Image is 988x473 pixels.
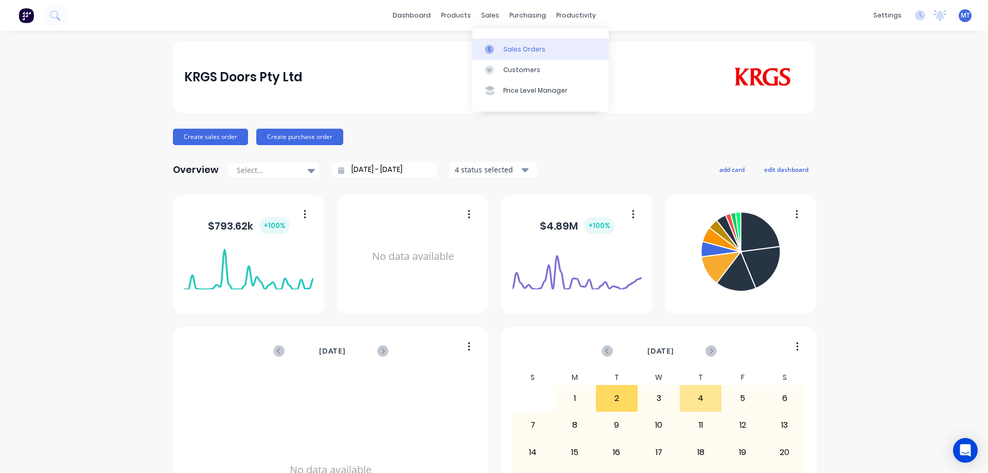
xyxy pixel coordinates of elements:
[757,163,815,176] button: edit dashboard
[764,440,805,465] div: 20
[173,129,248,145] button: Create sales order
[638,386,679,411] div: 3
[596,412,638,438] div: 9
[554,440,595,465] div: 15
[387,8,436,23] a: dashboard
[512,370,554,385] div: S
[503,45,545,54] div: Sales Orders
[584,217,614,234] div: + 100 %
[953,438,978,463] div: Open Intercom Messenger
[722,386,763,411] div: 5
[503,86,568,95] div: Price Level Manager
[173,160,219,180] div: Overview
[596,370,638,385] div: T
[259,217,290,234] div: + 100 %
[596,386,638,411] div: 2
[208,217,290,234] div: $ 793.62k
[551,8,601,23] div: productivity
[348,208,478,305] div: No data available
[472,39,609,59] a: Sales Orders
[503,65,540,75] div: Customers
[680,370,722,385] div: T
[764,370,806,385] div: S
[764,386,805,411] div: 6
[732,67,793,87] img: KRGS Doors Pty Ltd
[319,345,346,357] span: [DATE]
[722,440,763,465] div: 19
[680,440,721,465] div: 18
[449,162,537,178] button: 4 status selected
[513,412,554,438] div: 7
[638,370,680,385] div: W
[540,217,614,234] div: $ 4.89M
[504,8,551,23] div: purchasing
[680,412,721,438] div: 11
[184,67,303,87] div: KRGS Doors Pty Ltd
[436,8,476,23] div: products
[472,60,609,80] a: Customers
[554,386,595,411] div: 1
[638,440,679,465] div: 17
[19,8,34,23] img: Factory
[472,80,609,101] a: Price Level Manager
[764,412,805,438] div: 13
[647,345,674,357] span: [DATE]
[868,8,907,23] div: settings
[455,164,520,175] div: 4 status selected
[638,412,679,438] div: 10
[554,370,596,385] div: M
[713,163,751,176] button: add card
[554,412,595,438] div: 8
[721,370,764,385] div: F
[961,11,970,20] span: MT
[476,8,504,23] div: sales
[256,129,343,145] button: Create purchase order
[513,440,554,465] div: 14
[680,386,721,411] div: 4
[596,440,638,465] div: 16
[722,412,763,438] div: 12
